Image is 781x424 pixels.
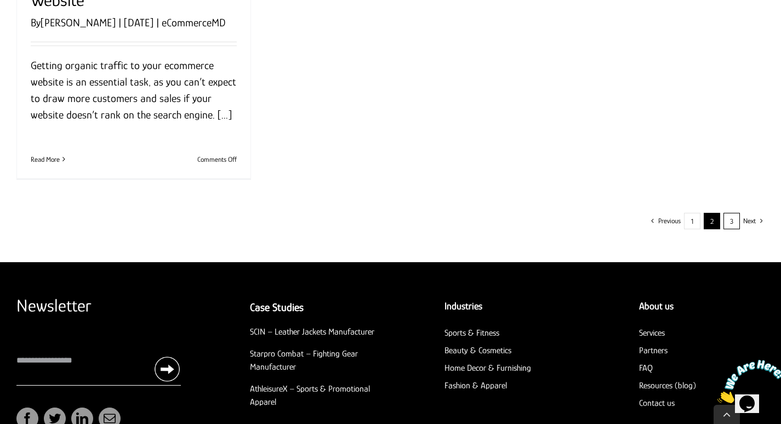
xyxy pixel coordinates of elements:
[639,328,665,338] a: Services
[444,346,511,355] a: Beauty & Cosmetics
[31,57,237,123] p: Getting organic traffic to your ecommerce website is an essential task, as you can’t expect to dr...
[124,16,153,29] span: [DATE]
[250,327,374,337] a: SCIN – Leather Jackets Manufacturer
[250,384,370,407] a: AthleisureX – Sports & Promotional Apparel
[444,381,507,391] a: Fashion & Apparel
[162,16,226,29] a: eCommerceMD
[639,398,675,408] a: Contact us
[116,16,124,29] span: |
[4,4,72,48] img: Chat attention grabber
[639,381,696,391] a: Resources (blog)
[31,14,237,31] p: By
[658,213,681,229] a: Previous
[153,16,162,29] span: |
[16,295,181,386] form: Contact form
[444,328,499,338] a: Sports & Fitness
[197,155,237,163] span: Comments Off
[250,349,358,372] a: Starpro Combat – Fighting Gear Manufacturer
[704,213,720,229] span: 2
[250,301,304,313] a: Case Studies
[723,213,740,229] a: 3
[41,16,116,29] a: [PERSON_NAME]
[639,346,668,355] a: Partners
[639,363,653,373] a: FAQ
[444,301,482,312] a: Industries
[31,155,60,163] a: More on SEO Tips to Get More Organic Traffic to Your Ecommerce Website
[713,355,781,408] iframe: chat widget
[743,213,756,229] a: Next
[4,4,9,14] span: 1
[639,301,674,312] a: About us
[684,213,700,229] a: 1
[444,363,531,373] a: Home Decor & Furnishing
[16,295,181,316] h2: Newsletter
